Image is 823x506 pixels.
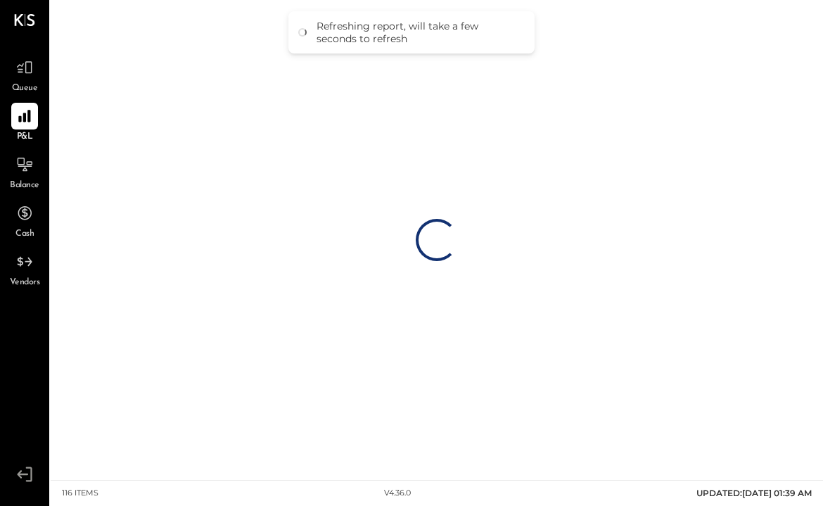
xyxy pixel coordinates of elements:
span: UPDATED: [DATE] 01:39 AM [696,488,812,498]
div: v 4.36.0 [384,488,411,499]
span: Cash [15,228,34,241]
a: Vendors [1,248,49,289]
span: P&L [17,131,33,144]
span: Queue [12,82,38,95]
a: Queue [1,54,49,95]
div: Refreshing report, will take a few seconds to refresh [317,20,521,45]
span: Balance [10,179,39,192]
span: Vendors [10,277,40,289]
div: 116 items [62,488,98,499]
a: Balance [1,151,49,192]
a: Cash [1,200,49,241]
a: P&L [1,103,49,144]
